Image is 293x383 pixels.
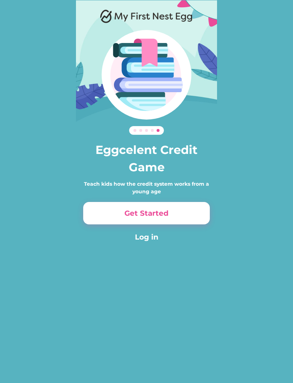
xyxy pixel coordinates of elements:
[83,141,210,176] h3: Eggcelent Credit Game
[83,232,210,242] button: Log in
[83,180,210,195] div: Teach kids how the credit system works from a young age
[100,9,193,23] img: Logo.png
[102,30,191,120] img: Illustration%203.svg
[83,202,210,224] button: Get Started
